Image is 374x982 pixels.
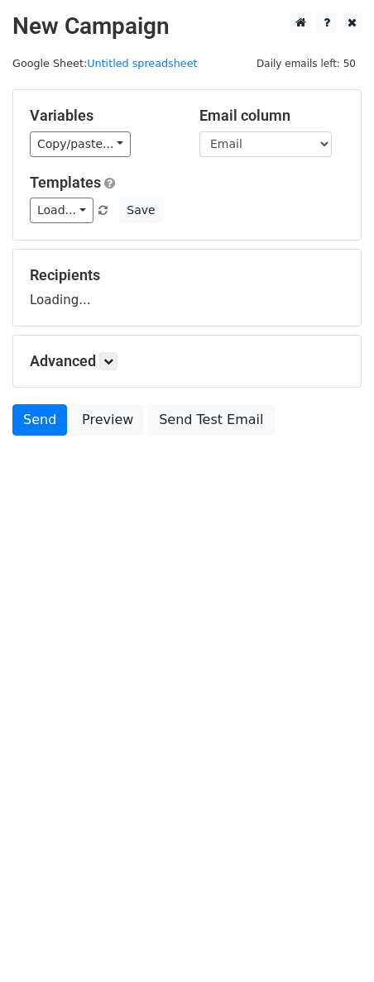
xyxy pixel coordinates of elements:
a: Send [12,404,67,436]
h5: Advanced [30,352,344,370]
a: Untitled spreadsheet [87,57,197,69]
a: Daily emails left: 50 [251,57,362,69]
a: Load... [30,198,93,223]
h2: New Campaign [12,12,362,41]
span: Daily emails left: 50 [251,55,362,73]
h5: Variables [30,107,175,125]
h5: Email column [199,107,344,125]
a: Templates [30,174,101,191]
a: Preview [71,404,144,436]
a: Send Test Email [148,404,274,436]
h5: Recipients [30,266,344,284]
div: Loading... [30,266,344,309]
button: Save [119,198,162,223]
a: Copy/paste... [30,131,131,157]
small: Google Sheet: [12,57,198,69]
